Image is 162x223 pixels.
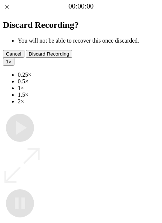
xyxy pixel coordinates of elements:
[3,50,24,58] button: Cancel
[3,58,14,66] button: 1×
[18,78,159,85] li: 0.5×
[3,20,159,30] h2: Discard Recording?
[18,37,159,44] li: You will not be able to recover this once discarded.
[18,91,159,98] li: 1.5×
[6,59,9,64] span: 1
[18,98,159,105] li: 2×
[18,71,159,78] li: 0.25×
[26,50,72,58] button: Discard Recording
[68,2,94,10] a: 00:00:00
[18,85,159,91] li: 1×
